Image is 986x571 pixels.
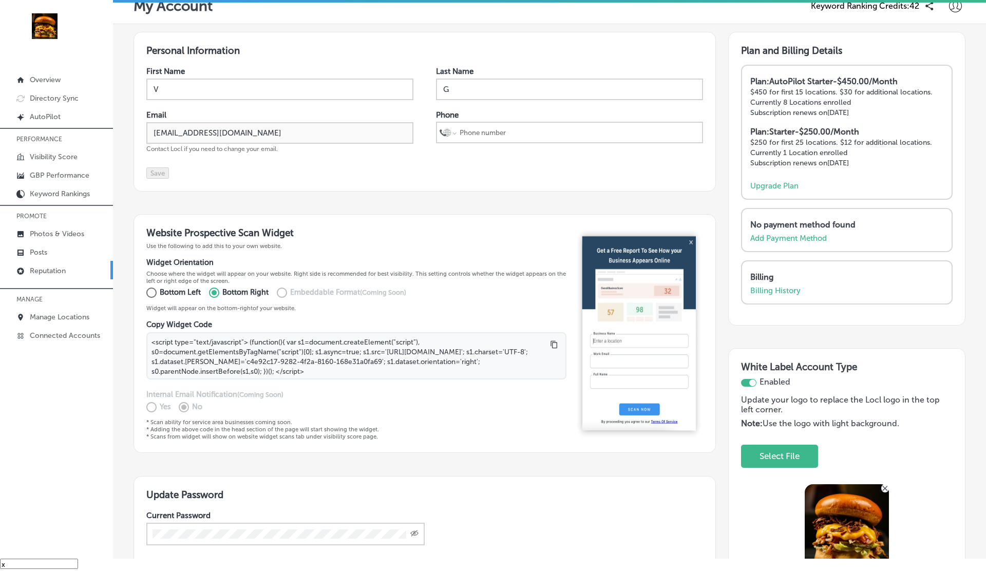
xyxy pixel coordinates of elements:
[30,171,89,180] p: GBP Performance
[30,331,100,340] p: Connected Accounts
[750,272,938,282] p: Billing
[30,94,79,103] p: Directory Sync
[146,242,566,250] p: Use the following to add this to your own website.
[741,395,940,418] p: Update your logo to replace the Locl logo in the top left corner.
[811,1,919,11] span: Keyword Ranking Credits: 42
[146,511,211,520] label: Current Password
[192,402,202,413] p: No
[30,267,66,275] p: Reputation
[146,489,703,501] h3: Update Password
[753,446,806,467] button: Select File
[360,289,406,296] span: (Coming Soon)
[750,286,801,295] a: Billing History
[750,88,943,97] p: $450 for first 15 locations. $30 for additional locations.
[750,181,799,191] a: Upgrade Plan
[436,110,459,120] label: Phone
[30,230,84,238] p: Photos & Videos
[30,112,61,121] p: AutoPilot
[548,338,560,351] button: Copy to clipboard
[750,234,827,243] a: Add Payment Method
[760,377,790,387] span: Enabled
[146,320,566,329] h4: Copy Widget Code
[146,390,566,399] h4: Internal Email Notification
[146,110,166,120] label: Email
[741,45,953,56] h3: Plan and Billing Details
[146,258,566,267] h4: Widget Orientation
[750,77,898,86] strong: Plan: AutoPilot Starter - $450.00/Month
[30,248,47,257] p: Posts
[146,227,566,239] h3: Website Prospective Scan Widget
[222,287,269,298] p: Bottom Right
[741,361,953,377] h3: White Label Account Type
[741,418,940,428] p: Use the logo with light background.
[750,148,943,157] p: Currently 1 Location enrolled
[30,153,78,161] p: Visibility Score
[750,138,943,147] p: $250 for first 25 locations. $12 for additional locations.
[146,67,185,76] label: First Name
[436,67,473,76] label: Last Name
[160,287,201,298] p: Bottom Left
[160,402,170,413] p: Yes
[575,227,703,440] img: 256ffbef88b0ca129e0e8d089cf1fab9.png
[436,79,703,100] input: Enter Last Name
[146,79,413,100] input: Enter First Name
[30,189,90,198] p: Keyword Rankings
[30,313,89,321] p: Manage Locations
[16,13,73,39] img: 236f6248-51d4-441f-81ca-bd39460844ec278044108_140003795218032_8071878743168997487_n.jpg
[290,287,406,298] p: Embeddable Format
[146,304,566,312] p: Widget will appear on the bottom- right of your website.
[750,98,943,107] p: Currently 8 Locations enrolled
[146,270,566,284] p: Choose where the widget will appear on your website. Right side is recommended for best visibilit...
[750,220,938,230] p: No payment method found
[459,123,699,142] input: Phone number
[146,145,278,153] span: Contact Locl if you need to change your email.
[410,529,419,539] span: Toggle password visibility
[146,418,566,440] p: * Scan ability for service area businesses coming soon. * Adding the above code in the head secti...
[741,445,940,468] div: Uppy Dashboard
[30,75,61,84] p: Overview
[146,122,413,144] input: Enter Email
[146,332,566,379] textarea: <script type="text/javascript"> (function(){ var s1=document.createElement("script"), s0=document...
[741,418,763,428] strong: Note:
[750,159,943,167] p: Subscription renews on [DATE]
[237,391,283,398] span: (Coming Soon)
[750,127,859,137] strong: Plan: Starter - $250.00/Month
[750,108,943,117] p: Subscription renews on [DATE]
[146,45,703,56] h3: Personal Information
[146,167,169,179] button: Save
